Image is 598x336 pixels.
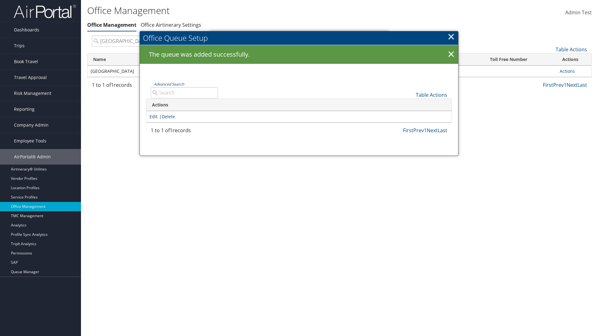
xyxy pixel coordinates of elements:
[140,31,458,45] h2: Office Queue Setup
[88,66,190,77] td: [GEOGRAPHIC_DATA]
[88,54,190,66] th: Name: activate to sort column ascending
[149,114,158,119] a: Edit
[151,127,218,137] div: 1 to 1 of records
[146,99,452,111] th: Actions
[565,9,592,16] span: Admin Test
[92,81,209,92] div: 1 to 1 of records
[14,86,51,101] span: Risk Management
[14,133,46,149] span: Employee Tools
[87,4,424,17] h1: Office Management
[111,82,114,88] span: 1
[92,35,209,47] input: Search
[556,46,587,53] a: Table Actions
[141,21,201,28] a: Office Airtinerary Settings
[162,114,175,119] a: Delete
[567,82,577,88] a: Next
[557,54,591,66] th: Actions
[484,54,557,66] th: Toll Free Number: activate to sort column ascending
[424,127,427,134] a: 1
[413,127,424,134] a: Prev
[564,82,567,88] a: 1
[14,4,76,19] img: airportal-logo.png
[14,54,38,69] span: Book Travel
[14,149,51,165] span: AirPortal® Admin
[427,127,438,134] a: Next
[577,82,587,88] a: Last
[14,101,35,117] span: Reporting
[543,82,553,88] a: First
[403,127,413,134] a: First
[446,48,457,61] a: ×
[416,91,447,98] a: Table Actions
[170,127,173,134] span: 1
[14,22,39,38] span: Dashboards
[151,87,218,98] input: Advanced Search
[14,70,47,85] span: Travel Approval
[438,127,447,134] a: Last
[560,68,575,74] a: Actions
[140,45,458,64] div: The queue was added successfully.
[553,82,564,88] a: Prev
[565,3,592,22] a: Admin Test
[154,82,184,87] a: Advanced Search
[14,117,49,133] span: Company Admin
[14,38,25,54] span: Trips
[146,111,452,122] td: |
[87,21,136,28] a: Office Management
[448,30,455,43] a: ×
